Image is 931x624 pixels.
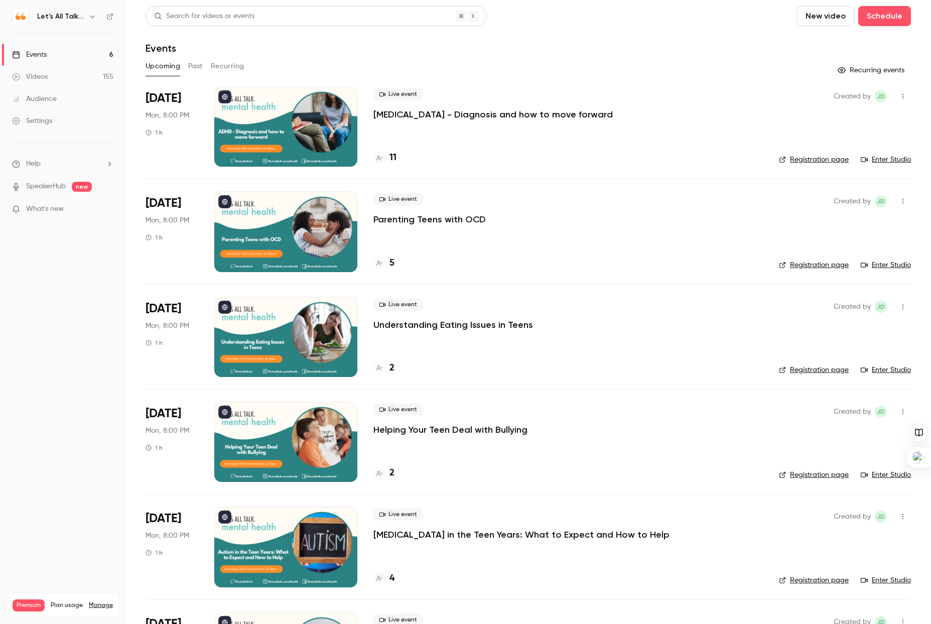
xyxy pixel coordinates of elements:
div: 1 h [146,129,163,137]
span: Jenni Dunn [875,195,887,207]
span: [DATE] [146,301,181,317]
a: 11 [373,151,396,165]
div: Nov 10 Mon, 8:00 PM (Europe/London) [146,402,198,482]
span: Plan usage [51,601,83,609]
div: Nov 17 Mon, 8:00 PM (Europe/London) [146,507,198,587]
h4: 5 [389,257,394,270]
span: Mon, 8:00 PM [146,110,189,120]
div: Audience [12,94,57,104]
span: Mon, 8:00 PM [146,321,189,331]
span: Help [26,159,41,169]
span: new [72,182,92,192]
a: 2 [373,466,394,480]
a: Registration page [779,365,849,375]
div: Nov 3 Mon, 8:00 PM (Europe/London) [146,297,198,377]
span: Jenni Dunn [875,90,887,102]
span: JD [877,195,885,207]
h6: Let's All Talk Mental Health [37,12,84,22]
span: Created by [834,406,871,418]
button: New video [797,6,854,26]
span: Mon, 8:00 PM [146,531,189,541]
button: Past [188,58,203,74]
button: Schedule [858,6,911,26]
span: Jenni Dunn [875,301,887,313]
span: Mon, 8:00 PM [146,215,189,225]
div: Videos [12,72,48,82]
span: JD [877,511,885,523]
a: Manage [89,601,113,609]
a: Understanding Eating Issues in Teens [373,319,533,331]
a: Registration page [779,470,849,480]
span: Created by [834,195,871,207]
span: Live event [373,404,423,416]
div: 1 h [146,339,163,347]
button: Upcoming [146,58,180,74]
a: Parenting Teens with OCD [373,213,486,225]
h1: Events [146,42,176,54]
a: Enter Studio [861,260,911,270]
span: JD [877,90,885,102]
span: Created by [834,511,871,523]
button: Recurring [211,58,244,74]
div: Events [12,50,47,60]
iframe: Noticeable Trigger [101,205,113,214]
div: Oct 13 Mon, 8:00 PM (Europe/London) [146,191,198,272]
a: Registration page [779,155,849,165]
span: Live event [373,193,423,205]
a: SpeakerHub [26,181,66,192]
span: JD [877,406,885,418]
span: [DATE] [146,406,181,422]
h4: 4 [389,572,394,585]
h4: 2 [389,466,394,480]
h4: 2 [389,361,394,375]
a: Registration page [779,575,849,585]
h4: 11 [389,151,396,165]
span: Created by [834,301,871,313]
div: 1 h [146,233,163,241]
span: What's new [26,204,64,214]
span: Created by [834,90,871,102]
a: Enter Studio [861,575,911,585]
span: [DATE] [146,90,181,106]
a: Enter Studio [861,365,911,375]
div: 1 h [146,549,163,557]
a: [MEDICAL_DATA] in the Teen Years: What to Expect and How to Help [373,529,670,541]
span: Live event [373,88,423,100]
div: Settings [12,116,52,126]
span: Live event [373,509,423,521]
span: Jenni Dunn [875,406,887,418]
a: [MEDICAL_DATA] - Diagnosis and how to move forward [373,108,613,120]
span: Mon, 8:00 PM [146,426,189,436]
div: 1 h [146,444,163,452]
div: Oct 6 Mon, 8:00 PM (Europe/London) [146,86,198,167]
span: Jenni Dunn [875,511,887,523]
span: Premium [13,599,45,611]
a: 4 [373,572,394,585]
a: Helping Your Teen Deal with Bullying [373,424,527,436]
li: help-dropdown-opener [12,159,113,169]
a: Enter Studio [861,155,911,165]
a: Registration page [779,260,849,270]
img: Let's All Talk Mental Health [13,9,29,25]
a: 2 [373,361,394,375]
span: [DATE] [146,511,181,527]
span: Live event [373,299,423,311]
span: JD [877,301,885,313]
a: Enter Studio [861,470,911,480]
span: [DATE] [146,195,181,211]
a: 5 [373,257,394,270]
div: Search for videos or events [154,11,254,22]
button: Recurring events [833,62,911,78]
